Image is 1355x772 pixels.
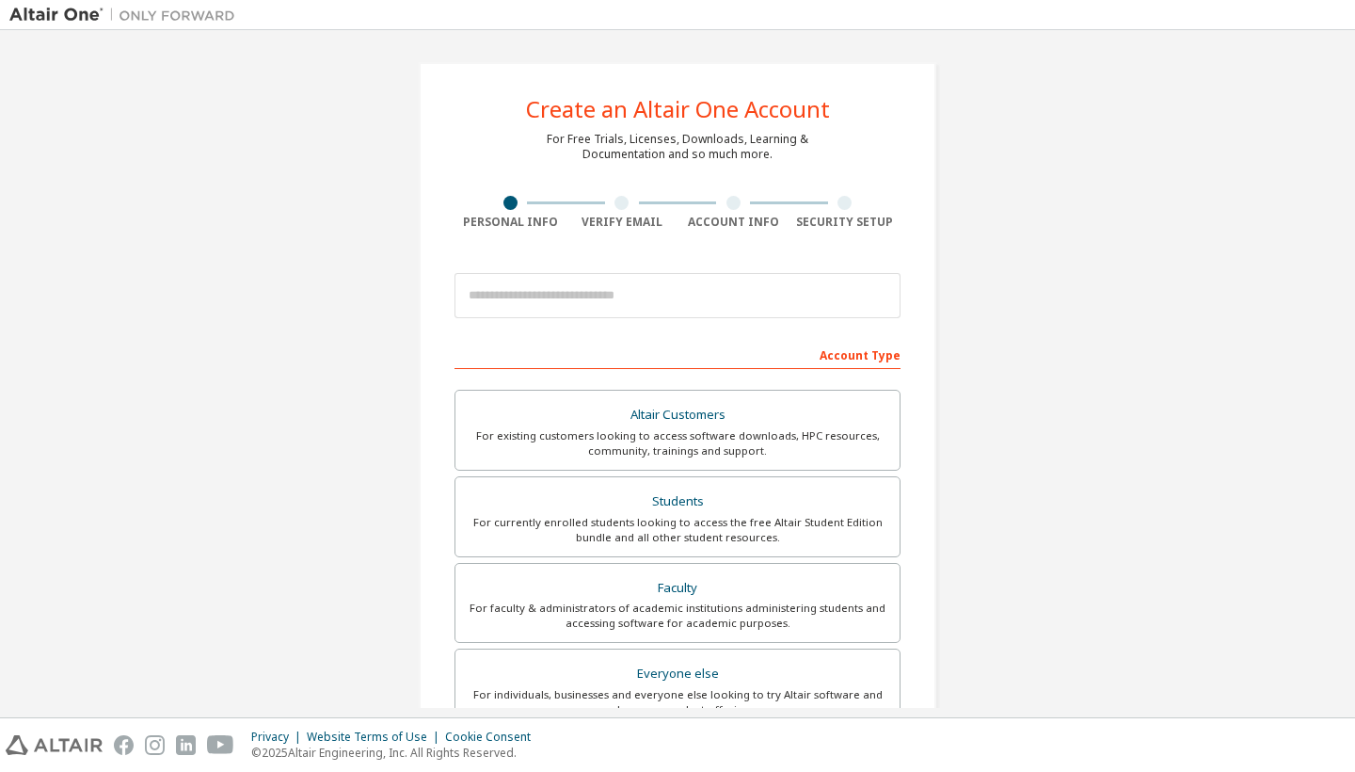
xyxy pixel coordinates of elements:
[445,730,542,745] div: Cookie Consent
[467,661,888,687] div: Everyone else
[145,735,165,755] img: instagram.svg
[207,735,234,755] img: youtube.svg
[566,215,678,230] div: Verify Email
[789,215,901,230] div: Security Setup
[454,215,566,230] div: Personal Info
[176,735,196,755] img: linkedin.svg
[526,98,830,121] div: Create an Altair One Account
[467,687,888,717] div: For individuals, businesses and everyone else looking to try Altair software and explore our prod...
[467,515,888,545] div: For currently enrolled students looking to access the free Altair Student Edition bundle and all ...
[114,735,134,755] img: facebook.svg
[547,132,808,162] div: For Free Trials, Licenses, Downloads, Learning & Documentation and so much more.
[467,428,888,458] div: For existing customers looking to access software downloads, HPC resources, community, trainings ...
[454,339,901,369] div: Account Type
[9,6,245,24] img: Altair One
[467,601,888,631] div: For faculty & administrators of academic institutions administering students and accessing softwa...
[467,575,888,602] div: Faculty
[677,215,789,230] div: Account Info
[467,489,888,515] div: Students
[6,735,103,755] img: altair_logo.svg
[307,730,445,745] div: Website Terms of Use
[467,402,888,428] div: Altair Customers
[251,745,542,761] p: © 2025 Altair Engineering, Inc. All Rights Reserved.
[251,730,307,745] div: Privacy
